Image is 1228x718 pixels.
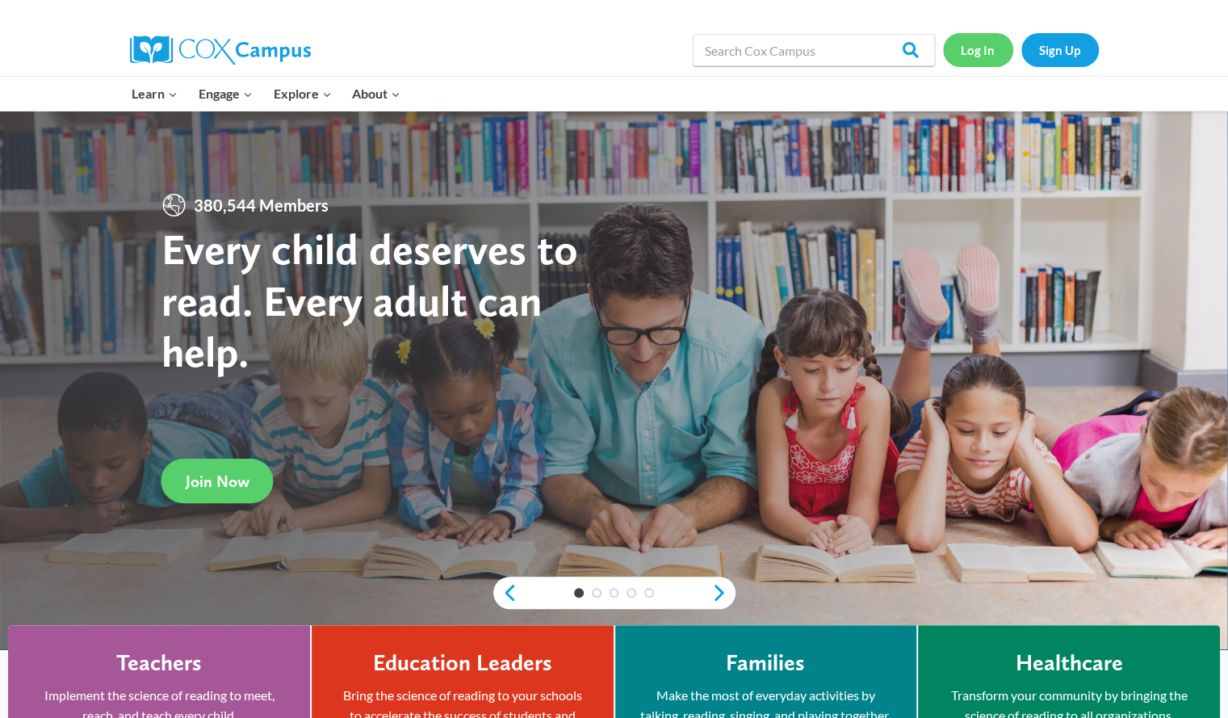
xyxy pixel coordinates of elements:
[610,588,619,598] a: 3
[943,33,1099,66] nav: Secondary Navigation
[122,77,411,111] nav: Primary Navigation
[493,577,736,609] div: content slider buttons
[1021,33,1099,66] a: Sign Up
[161,223,578,377] strong: Every child deserves to read. Every adult can help.
[1015,649,1122,677] h4: Healthcare
[186,472,249,491] span: Join Now
[627,588,636,598] a: 4
[116,649,202,677] h4: Teachers
[161,459,274,503] a: Join Now
[130,36,311,65] img: Cox Campus
[726,649,805,677] h4: Families
[373,649,552,677] h4: Education Leaders
[188,77,263,111] button: Child menu of Engage
[574,588,584,598] a: 1
[493,583,518,603] a: previous
[263,77,342,111] button: Child menu of Explore
[122,77,189,111] button: Child menu of Learn
[693,34,935,66] input: Search Cox Campus
[592,588,601,598] a: 2
[644,588,654,598] a: 5
[187,192,335,218] span: 380,544 Members
[943,33,1013,66] a: Log In
[711,583,736,603] a: next
[342,77,411,111] button: Child menu of About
